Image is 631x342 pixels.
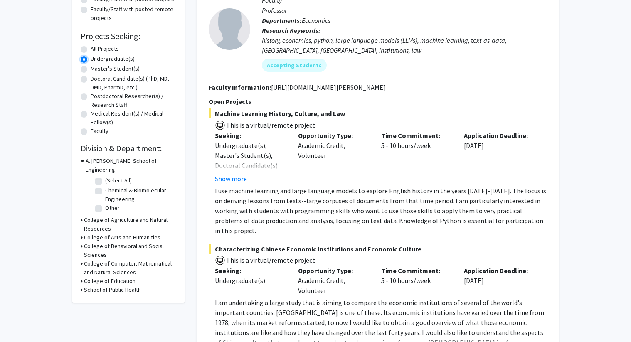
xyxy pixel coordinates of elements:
[81,31,176,41] h2: Projects Seeking:
[91,5,176,22] label: Faculty/Staff with posted remote projects
[84,277,136,285] h3: College of Education
[262,59,327,72] mat-chip: Accepting Students
[209,244,547,254] span: Characterizing Chinese Economic Institutions and Economic Culture
[91,44,119,53] label: All Projects
[464,130,535,140] p: Application Deadline:
[6,305,35,336] iframe: Chat
[91,92,176,109] label: Postdoctoral Researcher(s) / Research Staff
[105,186,174,204] label: Chemical & Biomolecular Engineering
[86,157,176,174] h3: A. [PERSON_NAME] School of Engineering
[381,266,452,276] p: Time Commitment:
[215,266,286,276] p: Seeking:
[215,130,286,140] p: Seeking:
[91,64,140,73] label: Master's Student(s)
[84,216,176,233] h3: College of Agriculture and Natural Resources
[458,130,541,184] div: [DATE]
[298,266,369,276] p: Opportunity Type:
[262,35,547,55] div: history, economics, python, large language models (LLMs), machine learning, text-as-data, [GEOGRA...
[302,16,330,25] span: Economics
[84,285,141,294] h3: School of Public Health
[215,276,286,285] div: Undergraduate(s)
[262,26,320,34] b: Research Keywords:
[225,121,315,129] span: This is a virtual/remote project
[262,16,302,25] b: Departments:
[209,108,547,118] span: Machine Learning History, Culture, and Law
[84,242,176,259] h3: College of Behavioral and Social Sciences
[298,130,369,140] p: Opportunity Type:
[375,130,458,184] div: 5 - 10 hours/week
[84,233,160,242] h3: College of Arts and Humanities
[292,266,375,295] div: Academic Credit, Volunteer
[292,130,375,184] div: Academic Credit, Volunteer
[81,143,176,153] h2: Division & Department:
[105,204,120,212] label: Other
[375,266,458,295] div: 5 - 10 hours/week
[225,256,315,264] span: This is a virtual/remote project
[464,266,535,276] p: Application Deadline:
[215,140,286,190] div: Undergraduate(s), Master's Student(s), Doctoral Candidate(s) (PhD, MD, DMD, PharmD, etc.)
[381,130,452,140] p: Time Commitment:
[262,5,547,15] p: Professor
[91,127,108,135] label: Faculty
[105,176,132,185] label: (Select All)
[215,174,247,184] button: Show more
[458,266,541,295] div: [DATE]
[209,96,547,106] p: Open Projects
[84,259,176,277] h3: College of Computer, Mathematical and Natural Sciences
[91,109,176,127] label: Medical Resident(s) / Medical Fellow(s)
[215,186,547,236] p: I use machine learning and large language models to explore English history in the years [DATE]-[...
[91,54,135,63] label: Undergraduate(s)
[91,74,176,92] label: Doctoral Candidate(s) (PhD, MD, DMD, PharmD, etc.)
[271,83,386,91] fg-read-more: [URL][DOMAIN_NAME][PERSON_NAME]
[209,83,271,91] b: Faculty Information:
